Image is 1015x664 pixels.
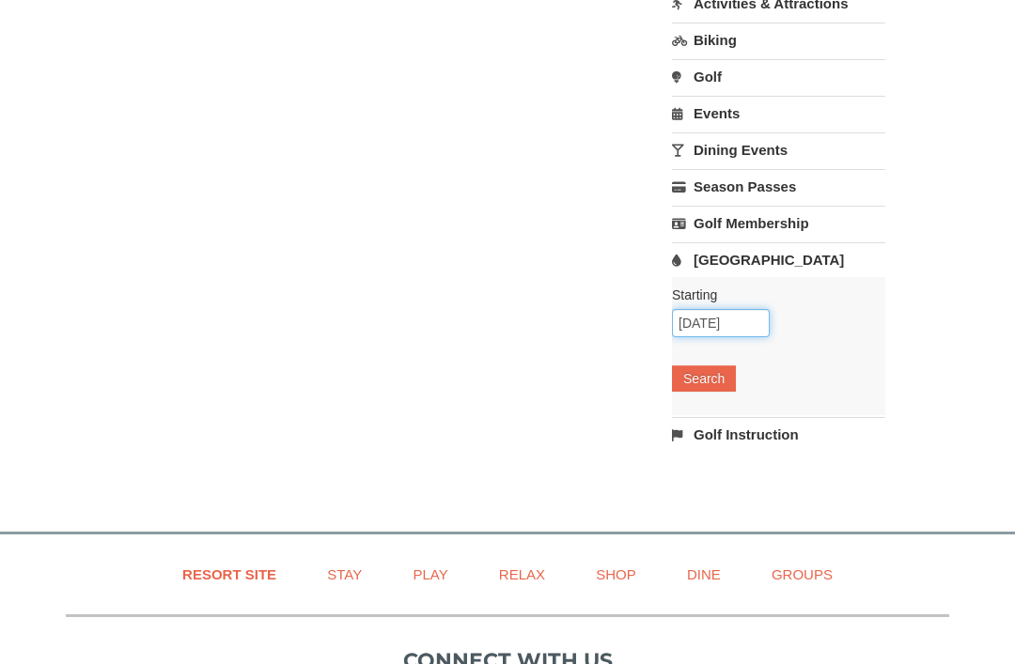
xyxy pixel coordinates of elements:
a: Relax [476,553,569,595]
a: Golf Instruction [672,417,885,452]
a: Season Passes [672,169,885,204]
a: Resort Site [159,553,300,595]
a: Biking [672,23,885,57]
a: Events [672,96,885,131]
a: Shop [572,553,660,595]
a: [GEOGRAPHIC_DATA] [672,242,885,277]
label: Starting [672,286,871,304]
a: Dining Events [672,132,885,167]
a: Dine [664,553,744,595]
a: Stay [304,553,385,595]
a: Play [389,553,471,595]
a: Groups [748,553,856,595]
a: Golf [672,59,885,94]
button: Search [672,365,736,392]
a: Golf Membership [672,206,885,240]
